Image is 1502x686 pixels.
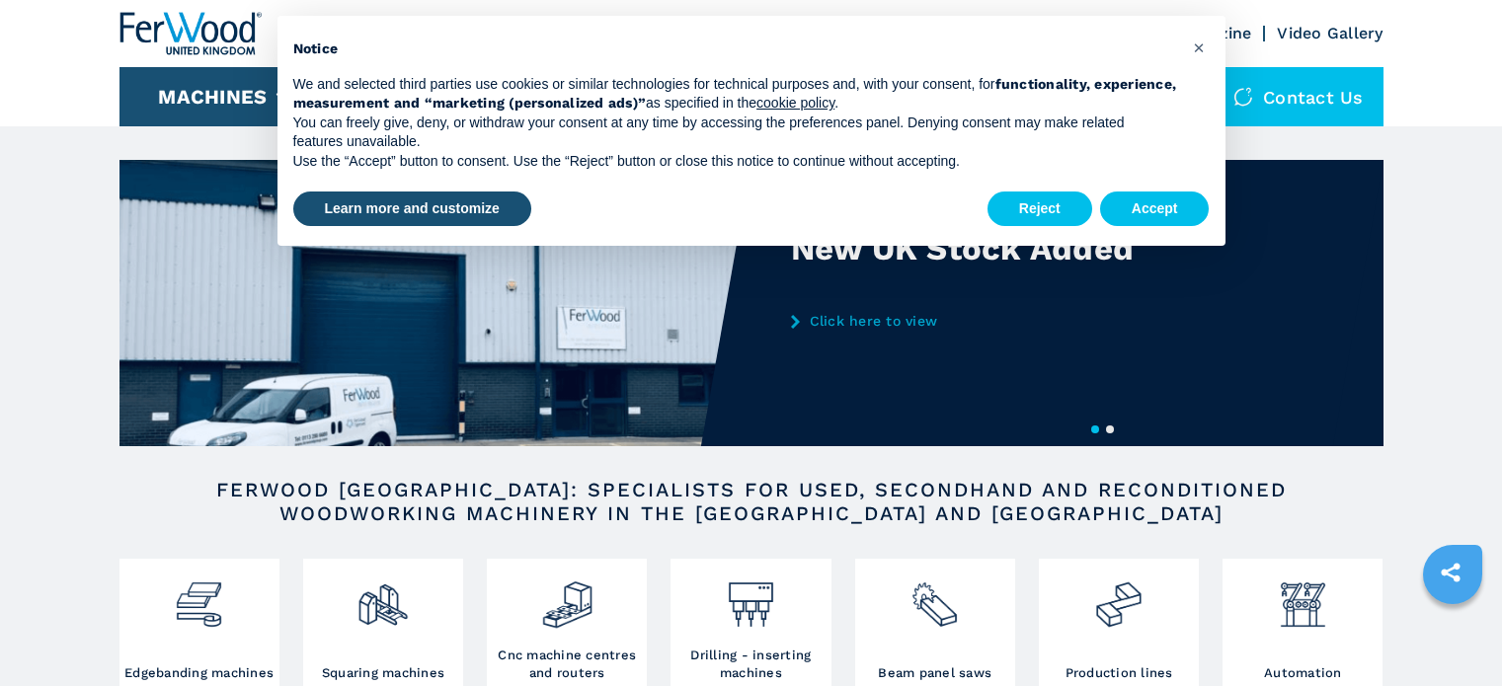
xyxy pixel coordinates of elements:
iframe: Chat [1418,597,1487,671]
img: linee_di_produzione_2.png [1092,564,1145,631]
h2: Notice [293,39,1178,59]
a: Video Gallery [1277,24,1383,42]
div: Contact us [1214,67,1383,126]
img: automazione.png [1277,564,1329,631]
button: 2 [1106,425,1114,433]
img: squadratrici_2.png [356,564,409,631]
h3: Beam panel saws [878,664,991,682]
img: centro_di_lavoro_cnc_2.png [541,564,593,631]
h3: Edgebanding machines [124,664,274,682]
a: sharethis [1426,548,1475,597]
button: Reject [988,191,1092,227]
h3: Production lines [1066,664,1173,682]
h2: FERWOOD [GEOGRAPHIC_DATA]: SPECIALISTS FOR USED, SECONDHAND AND RECONDITIONED WOODWORKING MACHINE... [183,478,1320,525]
img: New UK Stock Added [119,160,751,446]
button: Close this notice [1184,32,1216,63]
p: We and selected third parties use cookies or similar technologies for technical purposes and, wit... [293,75,1178,114]
h3: Drilling - inserting machines [675,647,826,682]
strong: functionality, experience, measurement and “marketing (personalized ads)” [293,76,1177,112]
a: Click here to view [791,313,1178,329]
span: × [1193,36,1205,59]
p: You can freely give, deny, or withdraw your consent at any time by accessing the preferences pane... [293,114,1178,152]
a: cookie policy [756,95,834,111]
button: 1 [1091,425,1099,433]
button: Accept [1100,191,1210,227]
h3: Squaring machines [322,664,444,682]
img: bordatrici_1.png [173,564,225,631]
h3: Cnc machine centres and routers [492,647,642,682]
button: Learn more and customize [293,191,531,227]
img: Ferwood [119,12,262,55]
h3: Automation [1264,664,1342,682]
p: Use the “Accept” button to consent. Use the “Reject” button or close this notice to continue with... [293,152,1178,172]
img: foratrici_inseritrici_2.png [725,564,777,631]
button: Machines [158,85,267,109]
img: sezionatrici_2.png [909,564,961,631]
img: Contact us [1233,87,1253,107]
